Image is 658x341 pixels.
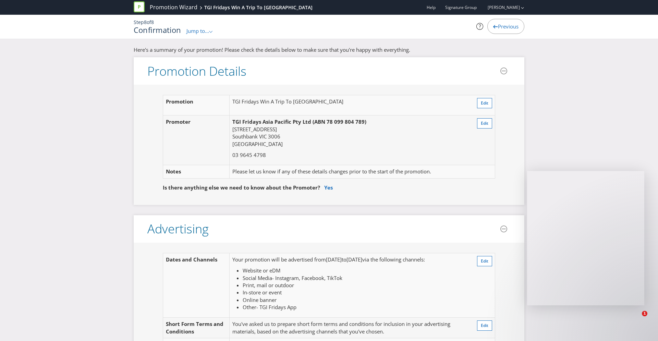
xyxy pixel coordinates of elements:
[481,120,488,126] span: Edit
[628,311,644,327] iframe: Intercom live chat
[362,256,425,263] span: via the following channels:
[147,222,209,236] h3: Advertising
[232,141,283,147] span: [GEOGRAPHIC_DATA]
[232,126,277,133] span: [STREET_ADDRESS]
[346,256,362,263] span: [DATE]
[232,256,326,263] span: Your promotion will be advertised from
[342,256,346,263] span: to
[151,19,154,25] span: 8
[477,256,492,266] button: Edit
[326,256,342,263] span: [DATE]
[481,100,488,106] span: Edit
[313,118,366,125] span: (ABN 78 099 804 789)
[232,133,258,140] span: Southbank
[163,318,230,338] td: Short Form Terms and Conditions
[232,151,464,159] p: 03 9645 4798
[481,4,520,10] a: [PERSON_NAME]
[498,23,519,30] span: Previous
[150,3,197,11] a: Promotion Wizard
[232,118,311,125] span: TGI Fridays Asia Pacific Pty Ltd
[243,267,280,274] span: Website or eDM
[166,118,191,125] span: Promoter
[186,27,209,34] span: Jump to...
[272,275,342,281] span: - Instagram, Facebook, TikTok
[229,165,466,178] td: Please let us know if any of these details changes prior to the start of the promotion.
[243,275,272,281] span: Social Media
[147,64,246,78] h3: Promotion Details
[445,4,477,10] span: Signature Group
[259,133,267,140] span: VIC
[163,253,230,318] td: Dates and Channels
[256,304,296,310] span: - TGI Fridays App
[477,118,492,129] button: Edit
[481,322,488,328] span: Edit
[204,4,313,11] div: TGI Fridays Win A Trip To [GEOGRAPHIC_DATA]
[427,4,436,10] a: Help
[481,258,488,264] span: Edit
[243,296,277,303] span: Online banner
[163,165,230,178] td: Notes
[268,133,280,140] span: 3006
[134,26,181,34] h1: Confirmation
[134,19,144,25] span: Step
[163,95,230,115] td: Promotion
[232,320,450,334] span: You've asked us to prepare short form terms and conditions for inclusion in your advertising mate...
[163,184,320,191] span: Is there anything else we need to know about the Promoter?
[243,304,256,310] span: Other
[642,311,647,316] span: 1
[243,289,282,296] span: In-store or event
[527,171,644,305] iframe: Intercom live chat message
[134,46,524,53] p: Here's a summary of your promotion! Please check the details below to make sure that you're happy...
[229,95,466,115] td: TGI Fridays Win A Trip To [GEOGRAPHIC_DATA]
[324,184,333,191] a: Yes
[147,19,151,25] span: of
[477,320,492,331] button: Edit
[144,19,147,25] span: 8
[243,282,294,289] span: Print, mail or outdoor
[477,98,492,108] button: Edit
